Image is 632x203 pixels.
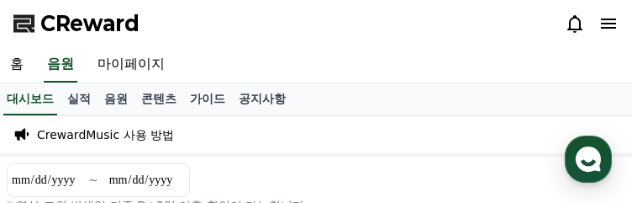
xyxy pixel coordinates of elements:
a: 음원 [44,47,77,83]
a: CReward [13,10,140,37]
a: 음원 [97,83,134,115]
span: CReward [40,10,140,37]
p: ~ [88,172,98,189]
a: 공지사항 [232,83,292,115]
a: 마이페이지 [87,47,175,83]
a: 대시보드 [3,83,57,115]
a: CrewardMusic 사용 방법 [37,126,174,143]
a: 콘텐츠 [134,83,183,115]
a: 실적 [61,83,97,115]
a: 가이드 [183,83,232,115]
